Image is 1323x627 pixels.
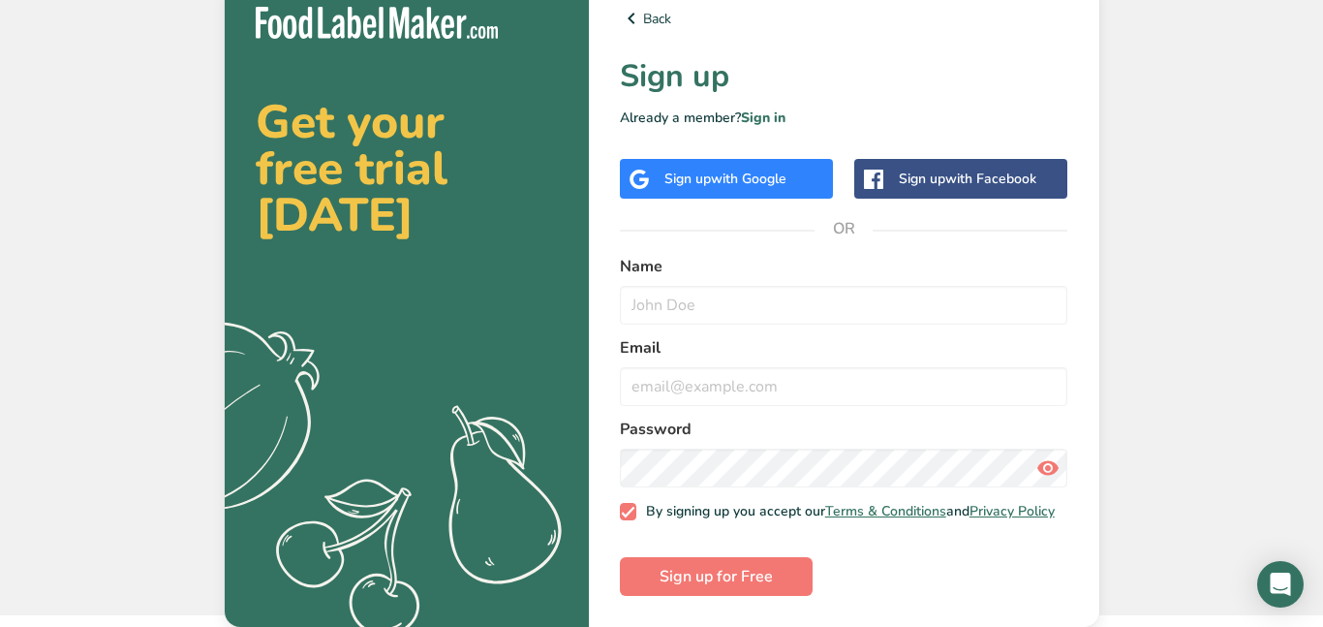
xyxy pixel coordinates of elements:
a: Privacy Policy [969,502,1055,520]
div: Open Intercom Messenger [1257,561,1304,608]
div: Sign up [664,169,786,189]
a: Terms & Conditions [825,502,946,520]
button: Sign up for Free [620,557,813,596]
span: with Google [711,170,786,188]
span: By signing up you accept our and [636,503,1055,520]
h2: Get your free trial [DATE] [256,99,558,238]
span: with Facebook [945,170,1036,188]
a: Sign in [741,109,785,127]
div: Sign up [899,169,1036,189]
label: Name [620,255,1068,278]
span: Sign up for Free [660,565,773,588]
label: Password [620,418,1068,441]
input: email@example.com [620,367,1068,406]
input: John Doe [620,286,1068,325]
p: Already a member? [620,108,1068,128]
img: Food Label Maker [256,7,498,39]
span: OR [815,200,873,258]
label: Email [620,336,1068,360]
a: Back [620,7,1068,30]
h1: Sign up [620,53,1068,100]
